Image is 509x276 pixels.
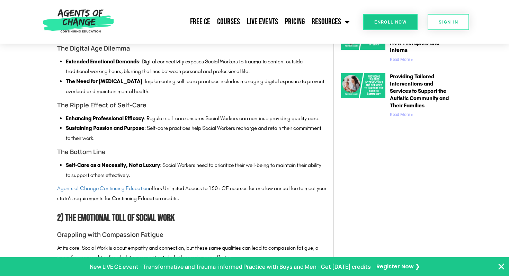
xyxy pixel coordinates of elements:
[214,13,243,30] a: Courses
[66,57,327,77] li: : Digital connectivity exposes Social Workers to traumatic content outside traditional working ho...
[374,20,407,24] span: Enroll Now
[57,185,149,192] a: Agents of Change Continuing Education
[282,13,308,30] a: Pricing
[428,14,469,30] a: SIGN IN
[187,13,214,30] a: Free CE
[66,160,327,180] li: : Social Workers need to prioritize their well-being to maintain their ability to support others ...
[341,73,385,120] a: Providing Tailored Interventions and Services to Support the Autistic Community
[66,114,327,124] li: : Regular self-care ensures Social Workers can continue providing quality care.
[66,115,144,122] strong: Enhancing Professional Efficacy
[66,123,327,143] li: : Self-care practices help Social Workers recharge and retain their commitment to their work.
[57,184,327,204] p: offers Unlimited Access to 150+ CE courses for one low annual fee to meet your state’s requiremen...
[376,262,420,272] a: Register Now ❯
[66,77,327,97] li: : Implementing self-care practices includes managing digital exposure to prevent overload and mai...
[390,73,449,108] a: Providing Tailored Interventions and Services to Support the Autistic Community and Their Families
[341,25,385,64] a: Getting the Most Out of Supervision A Guide for New Therapists and Interns
[390,112,413,117] a: Read more about Providing Tailored Interventions and Services to Support the Autistic Community a...
[57,100,327,110] h4: The Ripple Effect of Self-Care
[57,243,327,263] p: At its core, Social Work is about empathy and connection, but these same qualities can lead to co...
[243,13,282,30] a: Live Events
[363,14,418,30] a: Enroll Now
[308,13,353,30] a: Resources
[117,13,353,30] nav: Menu
[66,125,144,131] strong: Sustaining Passion and Purpose
[57,43,327,53] h4: The Digital Age Dilemma
[57,147,327,157] h4: The Bottom Line
[90,262,371,272] p: New LIVE CE event - Transformative and Trauma-informed Practice with Boys and Men - Get [DATE] cr...
[66,162,160,168] strong: Self-Care as a Necessity, Not a Luxury
[439,20,458,24] span: SIGN IN
[497,262,506,271] button: Close Banner
[390,25,449,53] a: Getting the Most Out of Supervision: A Guide for New Therapists and Interns
[57,211,327,226] h2: 2) The Emotional Toll of Social Work
[390,57,413,62] a: Read more about Getting the Most Out of Supervision: A Guide for New Therapists and Interns
[66,58,139,65] strong: Extended Emotional Demands
[57,230,327,240] h4: Grappling with Compassion Fatigue
[66,78,142,84] strong: The Need for [MEDICAL_DATA]
[341,73,385,98] img: Providing Tailored Interventions and Services to Support the Autistic Community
